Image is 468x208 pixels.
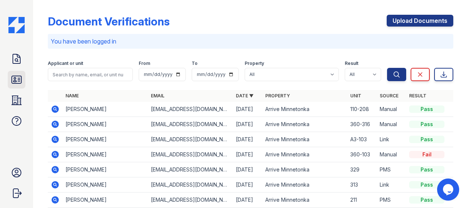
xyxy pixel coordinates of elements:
td: Arrive Minnetonka [262,177,347,193]
td: [EMAIL_ADDRESS][DOMAIN_NAME] [148,193,233,208]
td: [EMAIL_ADDRESS][DOMAIN_NAME] [148,117,233,132]
td: 329 [347,162,377,177]
td: 211 [347,193,377,208]
div: Pass [409,181,444,188]
a: Upload Documents [387,15,453,27]
td: A3-103 [347,132,377,147]
label: To [192,60,198,66]
td: [EMAIL_ADDRESS][DOMAIN_NAME] [148,132,233,147]
label: From [139,60,150,66]
img: CE_Icon_Blue-c292c112584629df590d857e76928e9f676e5b41ef8f769ba2f05ee15b207248.png [8,17,25,33]
a: Email [151,93,164,98]
td: [EMAIL_ADDRESS][DOMAIN_NAME] [148,162,233,177]
a: Unit [350,93,361,98]
td: [PERSON_NAME] [63,162,148,177]
td: PMS [377,162,406,177]
td: Arrive Minnetonka [262,117,347,132]
td: 360-316 [347,117,377,132]
td: Link [377,177,406,193]
label: Applicant or unit [48,60,83,66]
a: Date ▼ [236,93,253,98]
div: Pass [409,136,444,143]
td: [PERSON_NAME] [63,117,148,132]
input: Search by name, email, or unit number [48,68,133,81]
label: Property [245,60,264,66]
a: Source [380,93,398,98]
td: Link [377,132,406,147]
div: Pass [409,121,444,128]
td: [DATE] [233,177,262,193]
td: [PERSON_NAME] [63,147,148,162]
td: [EMAIL_ADDRESS][DOMAIN_NAME] [148,177,233,193]
td: Manual [377,102,406,117]
td: [PERSON_NAME] [63,132,148,147]
a: Property [265,93,290,98]
td: Manual [377,117,406,132]
iframe: chat widget [437,178,461,201]
td: [PERSON_NAME] [63,193,148,208]
td: Manual [377,147,406,162]
div: Pass [409,105,444,113]
a: Result [409,93,426,98]
td: [EMAIL_ADDRESS][DOMAIN_NAME] [148,102,233,117]
td: [DATE] [233,102,262,117]
td: Arrive Minnetonka [262,132,347,147]
td: 360-103 [347,147,377,162]
div: Fail [409,151,444,158]
p: You have been logged in [51,37,450,46]
td: [DATE] [233,162,262,177]
td: Arrive Minnetonka [262,193,347,208]
td: Arrive Minnetonka [262,102,347,117]
td: [PERSON_NAME] [63,102,148,117]
label: Result [345,60,358,66]
td: [DATE] [233,193,262,208]
td: PMS [377,193,406,208]
td: [DATE] [233,147,262,162]
td: [EMAIL_ADDRESS][DOMAIN_NAME] [148,147,233,162]
td: [DATE] [233,117,262,132]
div: Pass [409,196,444,204]
td: [PERSON_NAME] [63,177,148,193]
td: Arrive Minnetonka [262,147,347,162]
td: [DATE] [233,132,262,147]
td: Arrive Minnetonka [262,162,347,177]
td: 313 [347,177,377,193]
div: Document Verifications [48,15,170,28]
div: Pass [409,166,444,173]
td: 110-208 [347,102,377,117]
a: Name [65,93,79,98]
